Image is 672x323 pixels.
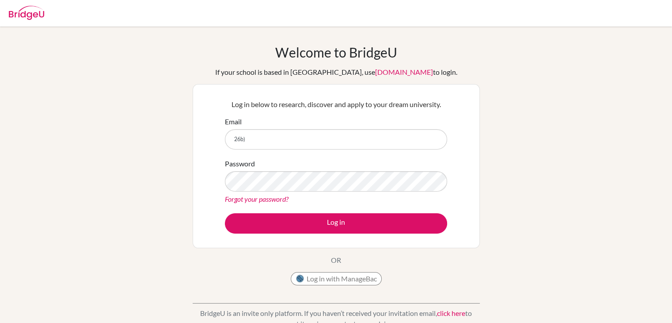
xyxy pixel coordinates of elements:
h1: Welcome to BridgeU [275,44,397,60]
p: OR [331,255,341,265]
a: [DOMAIN_NAME] [375,68,433,76]
a: Forgot your password? [225,195,289,203]
img: Bridge-U [9,6,44,20]
a: click here [437,309,465,317]
p: Log in below to research, discover and apply to your dream university. [225,99,447,110]
label: Password [225,158,255,169]
label: Email [225,116,242,127]
div: If your school is based in [GEOGRAPHIC_DATA], use to login. [215,67,457,77]
button: Log in [225,213,447,234]
button: Log in with ManageBac [291,272,382,285]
